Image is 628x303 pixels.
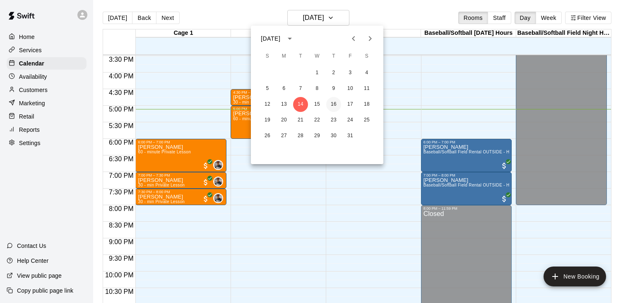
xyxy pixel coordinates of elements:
[277,128,291,143] button: 27
[362,30,378,47] button: Next month
[343,128,358,143] button: 31
[293,97,308,112] button: 14
[260,97,275,112] button: 12
[343,81,358,96] button: 10
[343,97,358,112] button: 17
[359,65,374,80] button: 4
[310,48,325,65] span: Wednesday
[283,32,297,46] button: calendar view is open, switch to year view
[293,48,308,65] span: Tuesday
[293,113,308,128] button: 21
[277,113,291,128] button: 20
[261,34,280,43] div: [DATE]
[359,97,374,112] button: 18
[260,48,275,65] span: Sunday
[326,97,341,112] button: 16
[310,128,325,143] button: 29
[310,81,325,96] button: 8
[277,97,291,112] button: 13
[359,48,374,65] span: Saturday
[326,48,341,65] span: Thursday
[343,113,358,128] button: 24
[293,81,308,96] button: 7
[326,128,341,143] button: 30
[326,81,341,96] button: 9
[277,81,291,96] button: 6
[310,65,325,80] button: 1
[326,113,341,128] button: 23
[260,128,275,143] button: 26
[293,128,308,143] button: 28
[277,48,291,65] span: Monday
[326,65,341,80] button: 2
[260,113,275,128] button: 19
[260,81,275,96] button: 5
[343,65,358,80] button: 3
[345,30,362,47] button: Previous month
[343,48,358,65] span: Friday
[359,81,374,96] button: 11
[310,97,325,112] button: 15
[359,113,374,128] button: 25
[310,113,325,128] button: 22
